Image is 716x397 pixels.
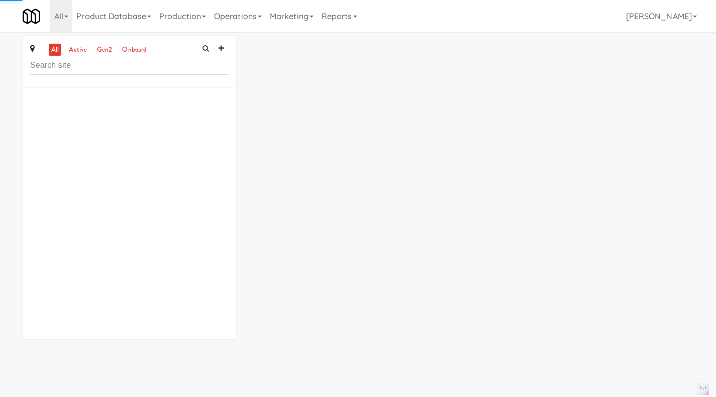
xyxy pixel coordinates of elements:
a: onboard [120,44,149,56]
a: all [49,44,61,56]
a: gen2 [94,44,115,56]
a: active [66,44,89,56]
input: Search site [30,56,229,75]
img: Micromart [23,8,40,25]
